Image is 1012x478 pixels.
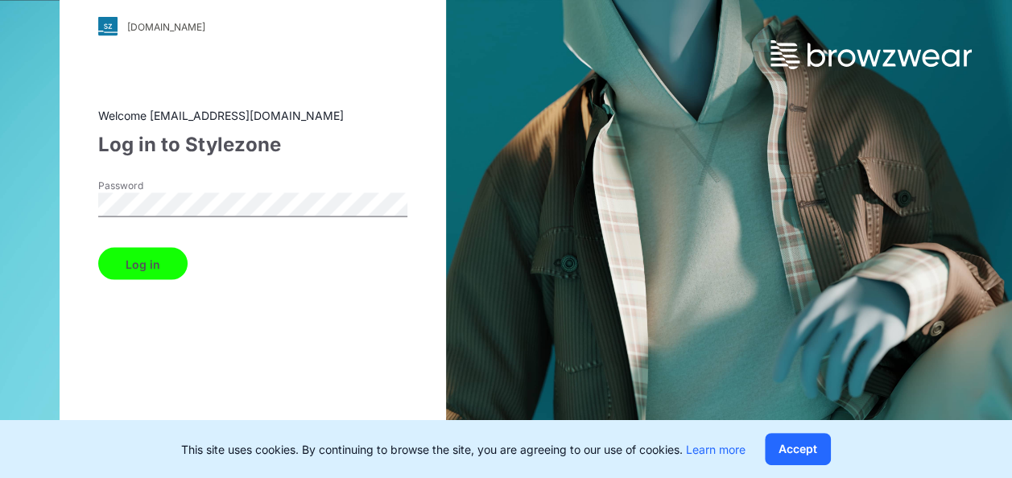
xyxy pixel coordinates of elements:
[98,107,407,124] div: Welcome [EMAIL_ADDRESS][DOMAIN_NAME]
[98,17,118,36] img: svg+xml;base64,PHN2ZyB3aWR0aD0iMjgiIGhlaWdodD0iMjgiIHZpZXdCb3g9IjAgMCAyOCAyOCIgZmlsbD0ibm9uZSIgeG...
[98,130,407,159] div: Log in to Stylezone
[98,179,211,193] label: Password
[181,441,746,458] p: This site uses cookies. By continuing to browse the site, you are agreeing to our use of cookies.
[98,17,407,36] a: [DOMAIN_NAME]
[686,443,746,456] a: Learn more
[127,20,205,32] div: [DOMAIN_NAME]
[765,433,831,465] button: Accept
[770,40,972,69] img: browzwear-logo.73288ffb.svg
[98,248,188,280] button: Log in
